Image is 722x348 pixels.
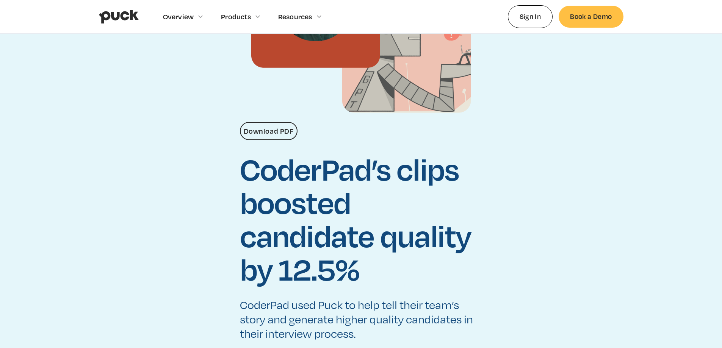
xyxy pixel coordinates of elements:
div: Resources [278,12,312,21]
a: Book a Demo [559,6,623,27]
p: CoderPad used Puck to help tell their team’s story and generate higher quality candidates in thei... [240,298,482,341]
div: Overview [163,12,194,21]
a: Download PDF [240,122,298,140]
a: Sign In [508,5,553,28]
div: Products [221,12,251,21]
h1: CoderPad’s clips boosted candidate quality by 12.5% [240,152,482,286]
